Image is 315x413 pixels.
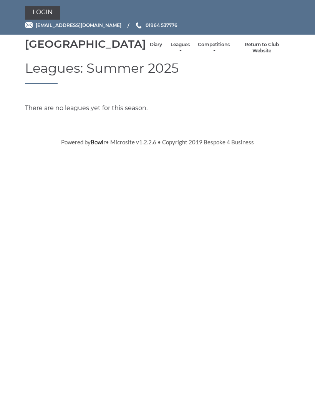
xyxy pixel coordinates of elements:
[237,42,286,54] a: Return to Club Website
[146,22,177,28] span: 01964 537776
[36,22,121,28] span: [EMAIL_ADDRESS][DOMAIN_NAME]
[25,22,33,28] img: Email
[136,22,141,28] img: Phone us
[25,6,60,20] a: Login
[25,38,146,50] div: [GEOGRAPHIC_DATA]
[150,42,162,48] a: Diary
[170,42,190,54] a: Leagues
[91,139,106,145] a: Bowlr
[19,104,296,113] div: There are no leagues yet for this season.
[61,139,254,145] span: Powered by • Microsite v1.2.2.6 • Copyright 2019 Bespoke 4 Business
[198,42,230,54] a: Competitions
[25,61,290,84] h1: Leagues: Summer 2025
[135,22,177,29] a: Phone us 01964 537776
[25,22,121,29] a: Email [EMAIL_ADDRESS][DOMAIN_NAME]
